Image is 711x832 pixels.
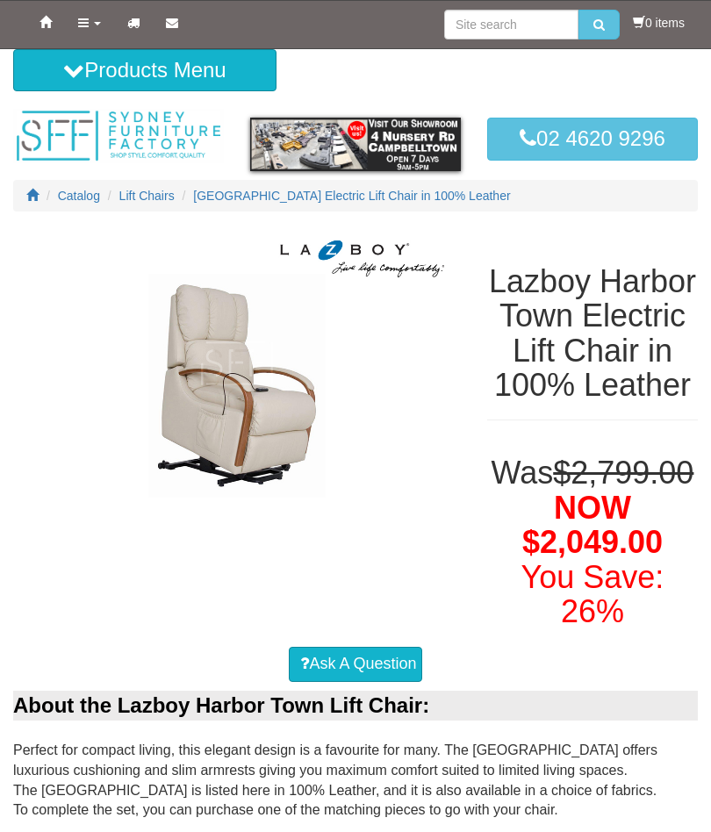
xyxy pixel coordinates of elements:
[250,118,461,170] img: showroom.gif
[119,189,175,203] a: Lift Chairs
[58,189,100,203] a: Catalog
[521,559,664,630] font: You Save: 26%
[553,455,693,491] del: $2,799.00
[522,490,663,561] span: NOW $2,049.00
[13,109,224,163] img: Sydney Furniture Factory
[444,10,578,39] input: Site search
[633,14,685,32] li: 0 items
[487,455,698,629] h1: Was
[487,264,698,403] h1: Lazboy Harbor Town Electric Lift Chair in 100% Leather
[289,647,421,682] a: Ask A Question
[487,118,698,160] a: 02 4620 9296
[193,189,510,203] a: [GEOGRAPHIC_DATA] Electric Lift Chair in 100% Leather
[13,49,276,91] button: Products Menu
[13,691,698,721] div: About the Lazboy Harbor Town Lift Chair:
